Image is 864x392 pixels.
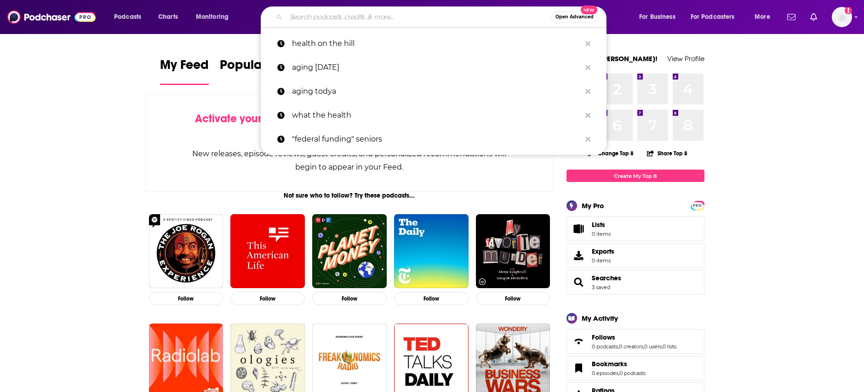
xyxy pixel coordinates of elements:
[845,7,852,14] svg: Add a profile image
[566,54,658,63] a: Welcome [PERSON_NAME]!
[269,6,615,28] div: Search podcasts, credits, & more...
[618,343,619,350] span: ,
[566,356,704,381] span: Bookmarks
[582,314,618,323] div: My Activity
[570,276,588,289] a: Searches
[592,343,618,350] a: 0 podcasts
[784,9,799,25] a: Show notifications dropdown
[196,11,229,23] span: Monitoring
[570,362,588,375] a: Bookmarks
[570,222,588,235] span: Lists
[570,249,588,262] span: Exports
[292,127,581,151] p: "federal funding" seniors
[394,292,469,305] button: Follow
[312,292,387,305] button: Follow
[286,10,551,24] input: Search podcasts, credits, & more...
[581,6,597,14] span: New
[160,57,209,85] a: My Feed
[592,221,611,229] span: Lists
[663,343,676,350] a: 0 lists
[619,370,646,376] a: 0 podcasts
[639,11,675,23] span: For Business
[145,192,554,199] div: Not sure who to follow? Try these podcasts...
[394,214,469,289] img: The Daily
[220,57,298,85] a: Popular Feed
[149,214,223,289] img: The Joe Rogan Experience
[476,214,550,289] img: My Favorite Murder with Karen Kilgariff and Georgia Hardstark
[583,148,640,159] button: Change Top 8
[261,127,607,151] a: "federal funding" seniors
[230,214,305,289] img: This American Life
[633,10,687,24] button: open menu
[644,343,662,350] a: 0 users
[667,54,704,63] a: View Profile
[230,292,305,305] button: Follow
[832,7,852,27] button: Show profile menu
[220,57,298,78] span: Popular Feed
[261,32,607,56] a: health on the hill
[748,10,782,24] button: open menu
[192,147,508,174] div: New releases, episode reviews, guest credits, and personalized recommendations will begin to appe...
[832,7,852,27] span: Logged in as TABASCO
[662,343,663,350] span: ,
[192,112,508,139] div: by following Podcasts, Creators, Lists, and other Users!
[685,10,748,24] button: open menu
[7,8,96,26] img: Podchaser - Follow, Share and Rate Podcasts
[807,9,821,25] a: Show notifications dropdown
[158,11,178,23] span: Charts
[592,360,646,368] a: Bookmarks
[152,10,183,24] a: Charts
[261,56,607,80] a: aging [DATE]
[643,343,644,350] span: ,
[592,257,614,264] span: 0 items
[592,333,676,341] a: Follows
[312,214,387,289] img: Planet Money
[195,112,289,125] span: Activate your Feed
[755,11,770,23] span: More
[108,10,153,24] button: open menu
[261,80,607,103] a: aging todya
[566,270,704,295] span: Searches
[592,247,614,256] span: Exports
[647,144,688,162] button: Share Top 8
[619,343,643,350] a: 0 creators
[570,335,588,348] a: Follows
[592,284,610,290] a: 3 saved
[292,103,581,127] p: what the health
[582,201,604,210] div: My Pro
[566,329,704,354] span: Follows
[160,57,209,78] span: My Feed
[292,32,581,56] p: health on the hill
[832,7,852,27] img: User Profile
[592,274,621,282] a: Searches
[592,231,611,237] span: 0 items
[592,221,605,229] span: Lists
[692,202,703,209] a: PRO
[566,216,704,241] a: Lists
[551,11,598,23] button: Open AdvancedNew
[566,243,704,268] a: Exports
[592,333,615,341] span: Follows
[261,103,607,127] a: what the health
[618,370,619,376] span: ,
[555,15,594,19] span: Open Advanced
[592,370,618,376] a: 0 episodes
[566,170,704,182] a: Create My Top 8
[292,56,581,80] p: aging today
[149,292,223,305] button: Follow
[592,360,627,368] span: Bookmarks
[189,10,240,24] button: open menu
[476,292,550,305] button: Follow
[292,80,581,103] p: aging todya
[691,11,735,23] span: For Podcasters
[114,11,141,23] span: Podcasts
